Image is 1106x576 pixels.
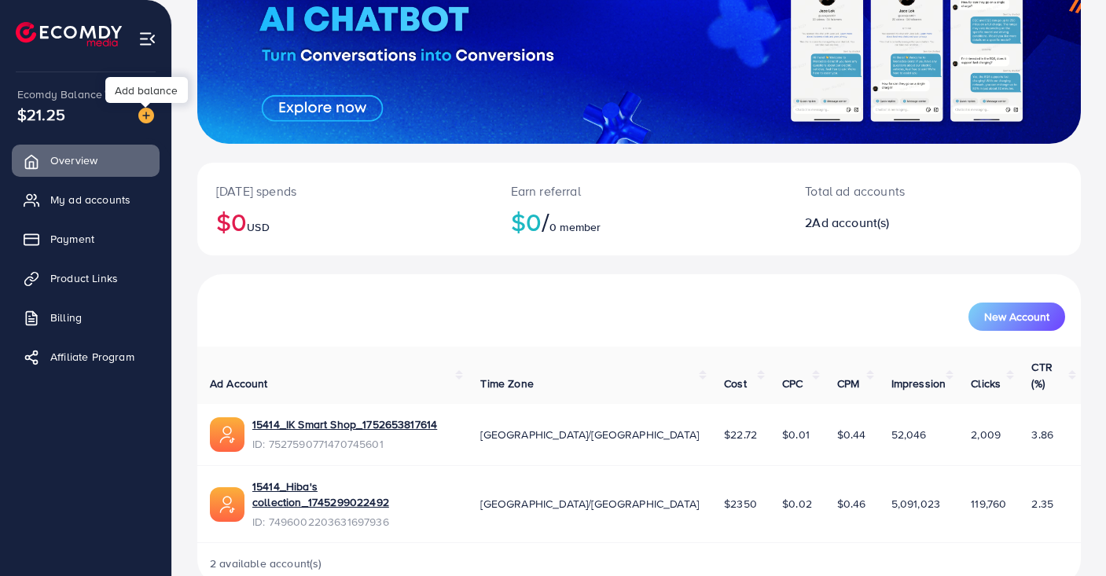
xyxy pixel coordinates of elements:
span: 2.35 [1031,496,1053,512]
span: Ad Account [210,376,268,391]
h2: $0 [216,207,473,237]
p: Total ad accounts [805,182,988,200]
img: logo [16,22,122,46]
span: [GEOGRAPHIC_DATA]/[GEOGRAPHIC_DATA] [480,496,699,512]
span: ID: 7496002203631697936 [252,514,455,530]
img: image [138,108,154,123]
span: ID: 7527590771470745601 [252,436,437,452]
a: 15414_IK Smart Shop_1752653817614 [252,416,437,432]
span: [GEOGRAPHIC_DATA]/[GEOGRAPHIC_DATA] [480,427,699,442]
a: Billing [12,302,160,333]
span: 52,046 [891,427,927,442]
div: Add balance [105,77,188,103]
span: $0.46 [837,496,866,512]
a: 15414_Hiba's collection_1745299022492 [252,479,455,511]
a: My ad accounts [12,184,160,215]
a: Product Links [12,262,160,294]
iframe: Chat [1039,505,1094,564]
span: CPM [837,376,859,391]
span: Product Links [50,270,118,286]
span: Affiliate Program [50,349,134,365]
img: menu [138,30,156,48]
span: Ecomdy Balance [17,86,102,102]
span: / [542,204,549,240]
span: Overview [50,152,97,168]
span: 2,009 [971,427,1001,442]
span: $0.01 [782,427,810,442]
span: $0.44 [837,427,866,442]
button: New Account [968,303,1065,331]
span: Payment [50,231,94,247]
p: Earn referral [511,182,768,200]
a: Payment [12,223,160,255]
a: Affiliate Program [12,341,160,372]
img: ic-ads-acc.e4c84228.svg [210,487,244,522]
span: CPC [782,376,803,391]
span: Billing [50,310,82,325]
span: My ad accounts [50,192,130,207]
p: [DATE] spends [216,182,473,200]
h2: 2 [805,215,988,230]
span: $2350 [724,496,757,512]
span: $21.25 [17,103,65,126]
span: 3.86 [1031,427,1053,442]
span: 5,091,023 [891,496,940,512]
span: 119,760 [971,496,1006,512]
span: $0.02 [782,496,812,512]
span: Time Zone [480,376,533,391]
span: Ad account(s) [812,214,889,231]
span: New Account [984,311,1049,322]
span: Cost [724,376,747,391]
span: USD [247,219,269,235]
span: CTR (%) [1031,359,1052,391]
h2: $0 [511,207,768,237]
span: $22.72 [724,427,757,442]
span: 2 available account(s) [210,556,322,571]
span: Impression [891,376,946,391]
span: 0 member [549,219,601,235]
span: Clicks [971,376,1001,391]
a: Overview [12,145,160,176]
img: ic-ads-acc.e4c84228.svg [210,417,244,452]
